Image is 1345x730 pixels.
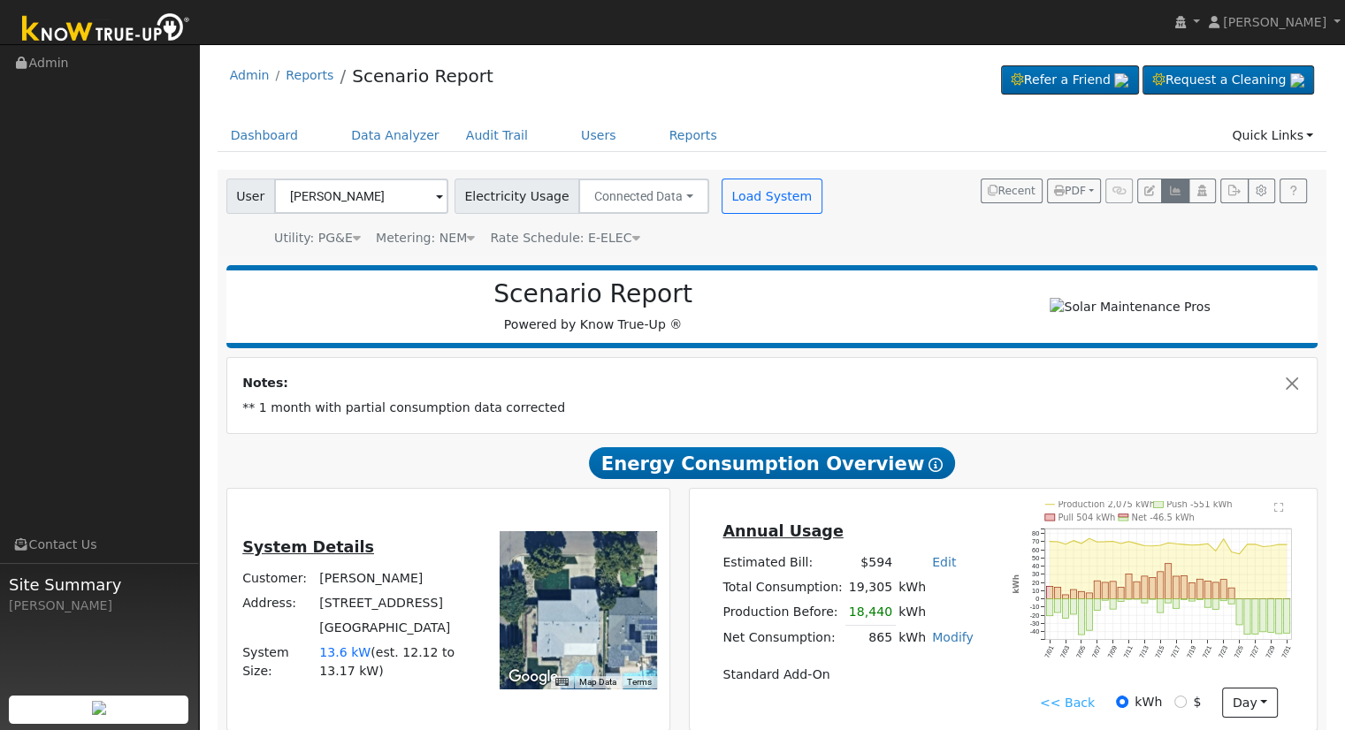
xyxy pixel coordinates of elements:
rect: onclick="" [1212,582,1219,599]
text: 80 [1032,529,1039,537]
rect: onclick="" [1070,589,1076,599]
text: 7/19 [1185,645,1197,660]
rect: onclick="" [1181,599,1188,600]
rect: onclick="" [1055,588,1061,599]
span: PDF [1054,185,1086,197]
rect: onclick="" [1086,593,1092,599]
input: Select a User [274,179,448,214]
span: Energy Consumption Overview [589,447,955,479]
rect: onclick="" [1047,587,1053,599]
text: Net -46.5 kWh [1132,513,1195,522]
input: $ [1174,696,1187,708]
a: Open this area in Google Maps (opens a new window) [504,665,562,688]
button: Map Data [579,676,616,688]
rect: onclick="" [1063,599,1069,619]
text: 10 [1032,587,1039,595]
u: Annual Usage [722,522,843,540]
circle: onclick="" [1254,544,1257,546]
a: << Back [1040,694,1095,712]
i: Show Help [929,458,943,472]
text: 7/05 [1074,645,1087,660]
rect: onclick="" [1252,599,1258,635]
text: 7/29 [1265,645,1277,660]
button: Connected Data [578,179,709,214]
text: Production 2,075 kWh [1058,500,1156,510]
circle: onclick="" [1104,541,1106,544]
button: Close [1283,374,1302,392]
rect: onclick="" [1196,580,1203,599]
circle: onclick="" [1112,540,1114,543]
a: Modify [932,630,974,644]
img: retrieve [92,701,106,715]
div: Metering: NEM [376,229,475,247]
td: [PERSON_NAME] [317,566,475,590]
text: 30 [1032,571,1039,579]
button: Recent [981,179,1043,203]
rect: onclick="" [1102,599,1108,601]
a: Data Analyzer [338,119,453,152]
text: 7/13 [1138,645,1150,660]
text: -30 [1030,620,1040,627]
circle: onclick="" [1135,543,1138,545]
circle: onclick="" [1246,544,1249,546]
td: Customer: [240,566,317,590]
rect: onclick="" [1094,582,1100,599]
td: Estimated Bill: [720,550,845,574]
button: Keyboard shortcuts [555,676,568,688]
a: Reports [656,119,730,152]
rect: onclick="" [1142,576,1148,599]
a: Quick Links [1219,119,1326,152]
td: 18,440 [845,600,895,626]
rect: onclick="" [1173,599,1180,609]
strong: Notes: [242,376,288,390]
text: 7/01 [1043,645,1055,660]
text: 60 [1032,546,1039,554]
text: 7/11 [1122,645,1135,660]
span: Alias: H3EELECN [490,231,639,245]
button: Login As [1188,179,1216,203]
span: [PERSON_NAME] [1223,15,1326,29]
td: ** 1 month with partial consumption data corrected [240,396,1305,421]
label: $ [1193,693,1201,711]
rect: onclick="" [1126,574,1132,599]
rect: onclick="" [1204,582,1211,599]
button: PDF [1047,179,1101,203]
rect: onclick="" [1276,599,1282,634]
a: Reports [286,68,333,82]
rect: onclick="" [1212,599,1219,610]
a: Edit [932,555,956,569]
text: 7/09 [1106,645,1119,660]
text: 0 [1035,595,1039,603]
circle: onclick="" [1175,543,1178,545]
rect: onclick="" [1165,564,1172,599]
circle: onclick="" [1191,544,1194,547]
rect: onclick="" [1189,583,1196,599]
circle: onclick="" [1214,550,1217,552]
a: Scenario Report [352,65,493,87]
text: 20 [1032,579,1039,587]
text: 7/07 [1090,645,1103,660]
text: 7/25 [1233,645,1245,660]
a: Refer a Friend [1001,65,1139,95]
text: -10 [1030,604,1040,612]
a: Help Link [1280,179,1307,203]
a: Users [568,119,630,152]
button: Multi-Series Graph [1161,179,1188,203]
td: Address: [240,591,317,616]
circle: onclick="" [1238,553,1241,556]
a: Audit Trail [453,119,541,152]
td: System Size [317,641,475,684]
td: [GEOGRAPHIC_DATA] [317,616,475,641]
text: 7/21 [1201,645,1213,660]
button: day [1222,688,1277,718]
rect: onclick="" [1055,599,1061,612]
text: 50 [1032,554,1039,562]
circle: onclick="" [1081,543,1083,545]
td: $594 [845,550,895,574]
div: Powered by Know True-Up ® [235,279,951,334]
circle: onclick="" [1206,543,1209,545]
circle: onclick="" [1143,544,1146,547]
rect: onclick="" [1134,582,1140,599]
circle: onclick="" [1088,537,1090,540]
rect: onclick="" [1063,595,1069,599]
